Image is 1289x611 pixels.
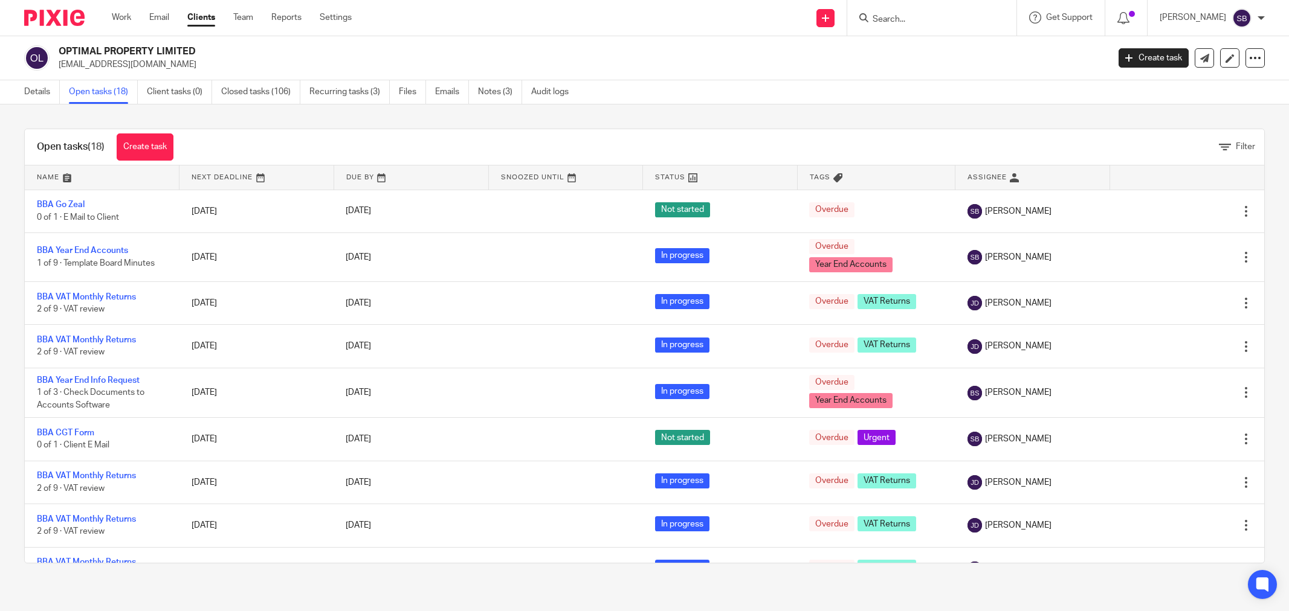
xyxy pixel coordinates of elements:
a: BBA VAT Monthly Returns [37,336,136,344]
a: Emails [435,80,469,104]
a: BBA VAT Monthly Returns [37,558,136,566]
span: 2 of 9 · VAT review [37,348,105,357]
p: [PERSON_NAME] [1160,11,1226,24]
span: [PERSON_NAME] [985,476,1052,488]
span: In progress [655,384,709,399]
a: Clients [187,11,215,24]
span: Overdue [809,202,854,217]
span: Overdue [809,337,854,353]
span: [PERSON_NAME] [985,433,1052,445]
span: Overdue [809,560,854,575]
a: BBA CGT Form [37,429,94,437]
img: svg%3E [968,339,982,354]
span: (18) [88,142,105,152]
span: [DATE] [346,435,371,443]
img: svg%3E [968,475,982,490]
a: Details [24,80,60,104]
td: [DATE] [179,190,334,232]
span: Overdue [809,294,854,309]
span: Year End Accounts [809,257,893,272]
span: Overdue [809,375,854,390]
span: Get Support [1046,13,1093,22]
span: [PERSON_NAME] [985,563,1052,575]
h2: OPTIMAL PROPERTY LIMITED [59,45,892,58]
span: Snoozed Until [501,174,564,181]
span: Status [655,174,685,181]
img: svg%3E [24,45,50,71]
span: Overdue [809,516,854,531]
span: 1 of 3 · Check Documents to Accounts Software [37,388,144,409]
td: [DATE] [179,325,334,368]
p: [EMAIL_ADDRESS][DOMAIN_NAME] [59,59,1100,71]
a: Settings [320,11,352,24]
span: Not started [655,202,710,217]
img: Pixie [24,10,85,26]
span: [DATE] [346,253,371,261]
span: [PERSON_NAME] [985,205,1052,217]
span: Tags [810,174,830,181]
span: 2 of 9 · VAT review [37,305,105,313]
td: [DATE] [179,461,334,504]
a: Create task [117,133,173,161]
td: [DATE] [179,281,334,324]
a: BBA Year End Info Request [37,376,140,385]
a: Team [233,11,253,24]
span: [DATE] [346,342,371,350]
img: svg%3E [968,432,982,446]
td: [DATE] [179,418,334,461]
span: VAT Returns [858,294,916,309]
span: In progress [655,516,709,531]
h1: Open tasks [37,141,105,153]
span: [PERSON_NAME] [985,519,1052,531]
td: [DATE] [179,368,334,417]
span: VAT Returns [858,516,916,531]
img: svg%3E [968,250,982,264]
a: BBA VAT Monthly Returns [37,515,136,523]
span: In progress [655,248,709,263]
img: svg%3E [968,561,982,576]
a: Notes (3) [478,80,522,104]
span: In progress [655,337,709,353]
span: Overdue [809,239,854,254]
a: Client tasks (0) [147,80,212,104]
span: Urgent [858,430,896,445]
img: svg%3E [968,386,982,400]
td: [DATE] [179,232,334,281]
a: BBA VAT Monthly Returns [37,293,136,301]
span: [DATE] [346,521,371,529]
img: svg%3E [968,204,982,219]
span: In progress [655,473,709,488]
input: Search [871,14,980,25]
span: 2 of 9 · VAT review [37,527,105,536]
a: Audit logs [531,80,578,104]
a: BBA Year End Accounts [37,246,128,255]
span: [DATE] [346,388,371,397]
span: [PERSON_NAME] [985,386,1052,398]
a: Reports [271,11,302,24]
span: 0 of 1 · E Mail to Client [37,213,119,222]
span: [DATE] [346,299,371,307]
span: [PERSON_NAME] [985,251,1052,263]
span: [DATE] [346,478,371,487]
a: Create task [1119,48,1189,68]
img: svg%3E [1232,8,1252,28]
td: [DATE] [179,504,334,547]
span: Overdue [809,430,854,445]
td: [DATE] [179,547,334,590]
span: Not started [655,430,710,445]
a: Open tasks (18) [69,80,138,104]
a: BBA VAT Monthly Returns [37,472,136,480]
span: VAT Returns [858,560,916,575]
img: svg%3E [968,296,982,310]
a: Closed tasks (106) [221,80,300,104]
span: VAT Returns [858,473,916,488]
span: 0 of 1 · Client E Mail [37,441,109,450]
a: BBA Go Zeal [37,200,85,209]
span: VAT Returns [858,337,916,353]
img: svg%3E [968,518,982,533]
a: Work [112,11,131,24]
span: In progress [655,294,709,309]
span: Filter [1236,142,1255,151]
span: 2 of 9 · VAT review [37,484,105,493]
span: [PERSON_NAME] [985,340,1052,352]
